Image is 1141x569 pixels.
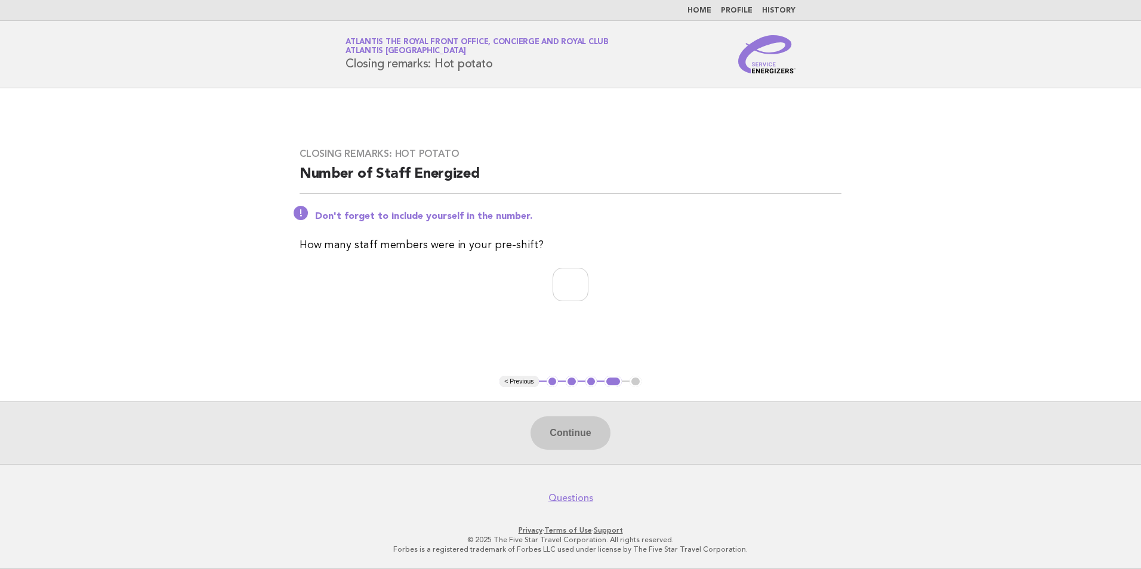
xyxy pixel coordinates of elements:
[721,7,753,14] a: Profile
[346,39,609,70] h1: Closing remarks: Hot potato
[346,38,609,55] a: Atlantis The Royal Front Office, Concierge and Royal ClubAtlantis [GEOGRAPHIC_DATA]
[300,148,841,160] h3: Closing remarks: Hot potato
[315,211,841,222] p: Don't forget to include yourself in the number.
[605,376,622,388] button: 4
[585,376,597,388] button: 3
[762,7,795,14] a: History
[300,165,841,194] h2: Number of Staff Energized
[499,376,538,388] button: < Previous
[738,35,795,73] img: Service Energizers
[346,48,466,55] span: Atlantis [GEOGRAPHIC_DATA]
[205,545,936,554] p: Forbes is a registered trademark of Forbes LLC used under license by The Five Star Travel Corpora...
[566,376,578,388] button: 2
[300,237,841,253] p: How many staff members were in your pre-shift?
[519,526,542,534] a: Privacy
[687,7,711,14] a: Home
[594,526,623,534] a: Support
[544,526,592,534] a: Terms of Use
[547,376,559,388] button: 1
[548,492,593,504] a: Questions
[205,535,936,545] p: © 2025 The Five Star Travel Corporation. All rights reserved.
[205,525,936,535] p: · ·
